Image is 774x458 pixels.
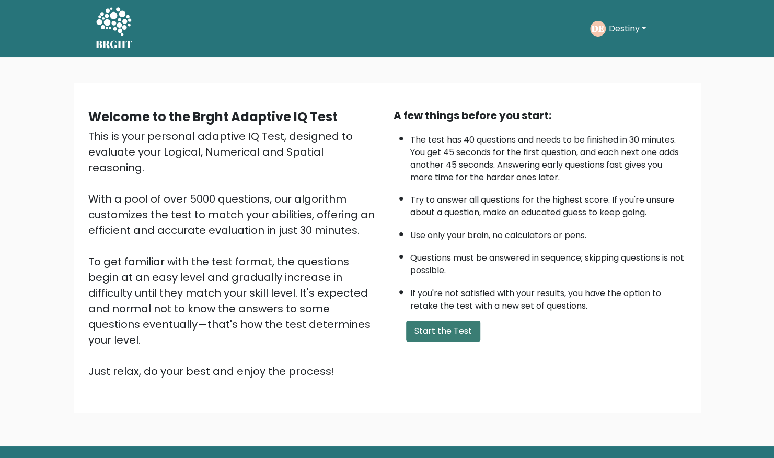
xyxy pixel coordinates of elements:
[406,321,480,342] button: Start the Test
[410,246,686,277] li: Questions must be answered in sequence; skipping questions is not possible.
[394,108,686,123] div: A few things before you start:
[96,38,133,51] h5: BRGHT
[96,4,133,53] a: BRGHT
[410,189,686,219] li: Try to answer all questions for the highest score. If you're unsure about a question, make an edu...
[410,282,686,312] li: If you're not satisfied with your results, you have the option to retake the test with a new set ...
[592,22,604,34] text: DE
[410,128,686,184] li: The test has 40 questions and needs to be finished in 30 minutes. You get 45 seconds for the firs...
[606,22,649,36] button: Destiny
[88,128,381,379] div: This is your personal adaptive IQ Test, designed to evaluate your Logical, Numerical and Spatial ...
[410,224,686,242] li: Use only your brain, no calculators or pens.
[88,108,338,125] b: Welcome to the Brght Adaptive IQ Test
